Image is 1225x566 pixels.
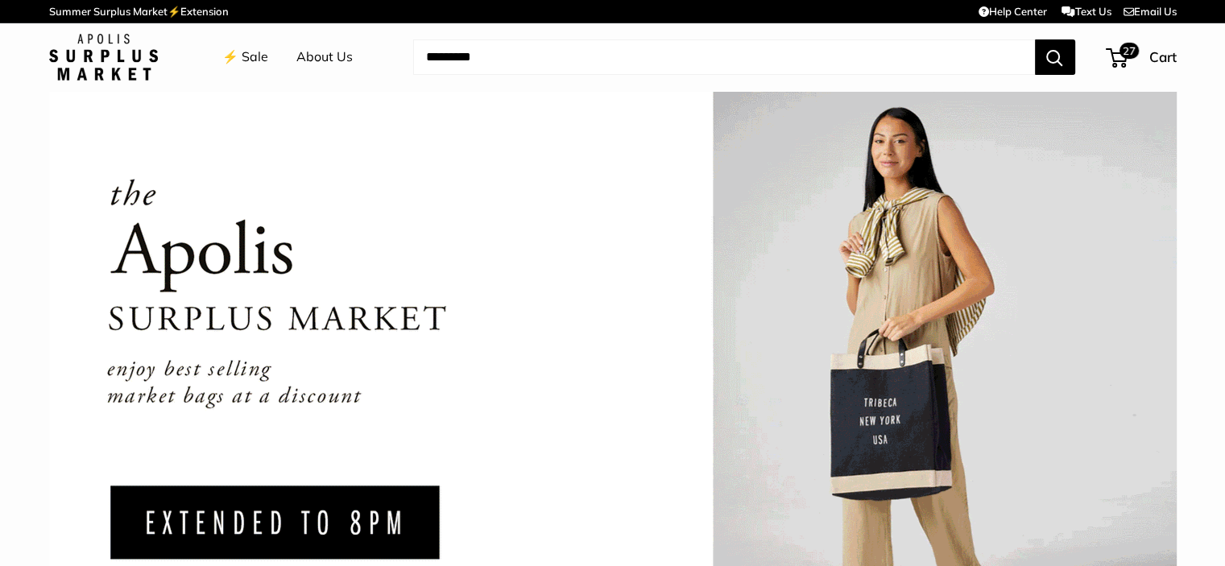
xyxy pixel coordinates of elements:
a: ⚡️ Sale [222,45,268,69]
a: Help Center [979,5,1047,18]
span: Cart [1149,48,1177,65]
button: Search [1035,39,1075,75]
a: Text Us [1062,5,1111,18]
a: About Us [296,45,353,69]
input: Search... [413,39,1035,75]
a: 27 Cart [1107,44,1177,70]
span: 27 [1119,43,1138,59]
a: Email Us [1124,5,1177,18]
img: Apolis: Surplus Market [49,34,158,81]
